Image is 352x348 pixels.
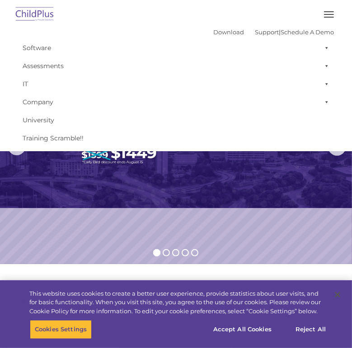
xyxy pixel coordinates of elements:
[213,28,334,36] font: |
[18,111,334,129] a: University
[282,320,339,339] button: Reject All
[18,39,334,57] a: Software
[255,28,279,36] a: Support
[14,4,56,25] img: ChildPlus by Procare Solutions
[328,285,347,305] button: Close
[18,75,334,93] a: IT
[208,320,277,339] button: Accept All Cookies
[30,320,92,339] button: Cookies Settings
[213,28,244,36] a: Download
[18,57,334,75] a: Assessments
[281,28,334,36] a: Schedule A Demo
[18,93,334,111] a: Company
[29,289,327,316] div: This website uses cookies to create a better user experience, provide statistics about user visit...
[18,129,334,147] a: Training Scramble!!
